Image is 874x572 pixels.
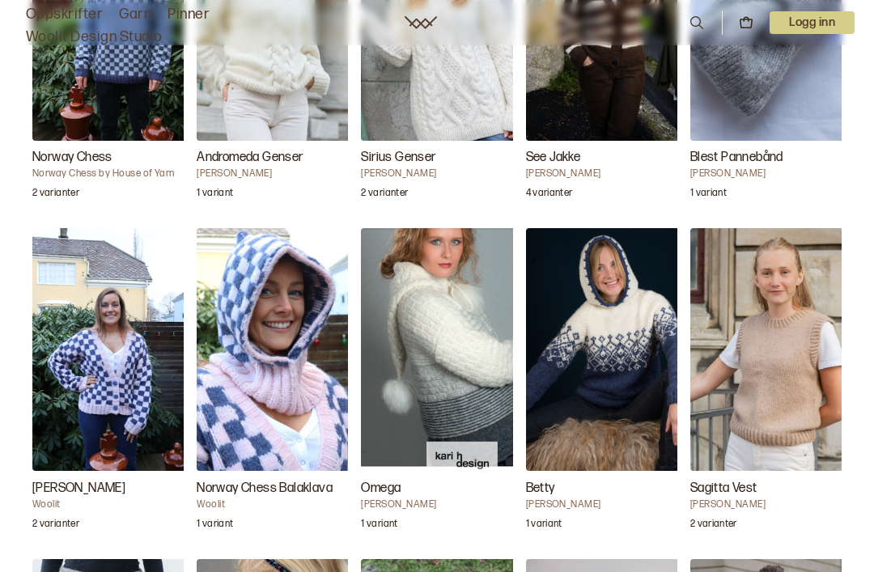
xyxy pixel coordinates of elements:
h3: See Jakke [526,148,688,167]
a: Woolit [405,16,437,29]
p: 1 variant [197,518,233,534]
h4: [PERSON_NAME] [361,498,523,511]
p: 2 varianter [32,187,79,203]
h4: [PERSON_NAME] [526,498,688,511]
h3: Andromeda Genser [197,148,359,167]
h3: Norway Chess Balaklava [197,479,359,498]
h3: Norway Chess [32,148,194,167]
h4: [PERSON_NAME] [197,167,359,180]
img: Chunky Jakke [32,228,194,471]
a: Oppskrifter [26,3,103,26]
h3: Betty [526,479,688,498]
h3: Omega [361,479,523,498]
h4: [PERSON_NAME] [690,167,852,180]
p: 1 variant [526,518,562,534]
img: Anne-Kirsti EspenesSagitta Vest [690,228,852,471]
img: Norway Chess Balaklava [197,228,359,471]
h3: [PERSON_NAME] [32,479,194,498]
p: 2 varianter [690,518,737,534]
button: User dropdown [770,11,855,34]
a: Sagitta Vest [690,228,842,540]
p: 4 varianter [526,187,573,203]
h4: Woolit [197,498,359,511]
p: 1 variant [361,518,397,534]
h4: Woolit [32,498,194,511]
p: Logg inn [770,11,855,34]
p: 2 varianter [32,518,79,534]
h4: [PERSON_NAME] [361,167,523,180]
p: 1 variant [690,187,727,203]
h3: Sirius Genser [361,148,523,167]
h4: [PERSON_NAME] [526,167,688,180]
img: Kari HestnesBetty [526,228,688,471]
p: 2 varianter [361,187,408,203]
a: Betty [526,228,677,540]
a: Woolit Design Studio [26,26,163,49]
a: Omega [361,228,512,540]
p: 1 variant [197,187,233,203]
h4: Norway Chess by House of Yarn [32,167,194,180]
h4: [PERSON_NAME] [690,498,852,511]
a: Chunky Jakke [32,228,184,540]
a: Norway Chess Balaklava [197,228,348,540]
img: Kari HestnesOmega [361,228,523,471]
h3: Blest Pannebånd [690,148,852,167]
h3: Sagitta Vest [690,479,852,498]
a: Pinner [168,3,210,26]
a: Garn [119,3,151,26]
